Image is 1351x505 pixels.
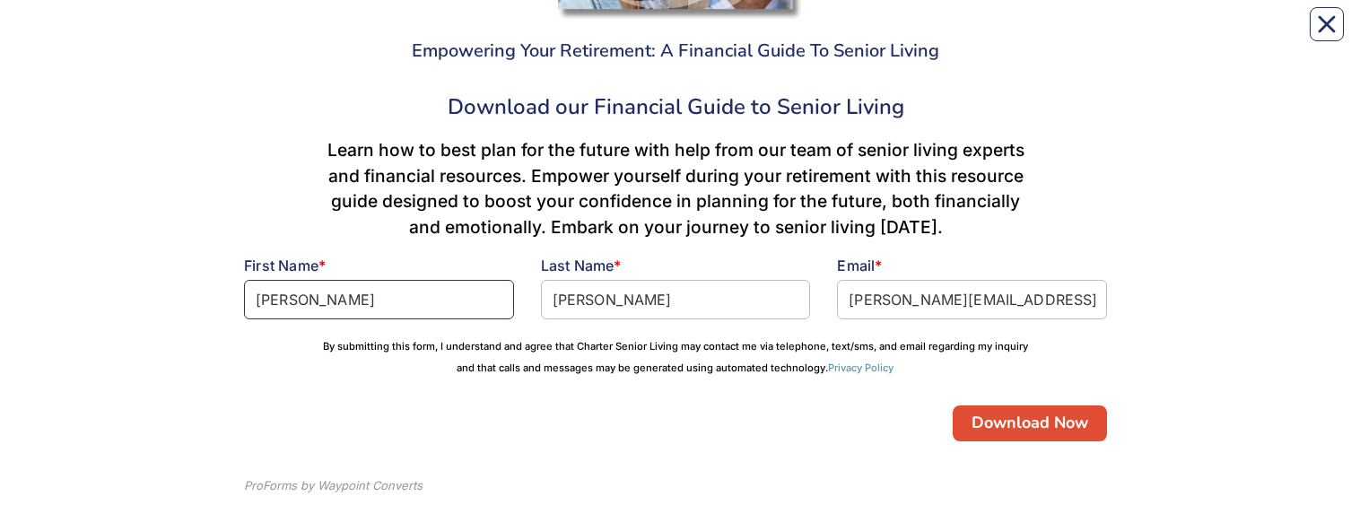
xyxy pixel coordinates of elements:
span: Learn how to best plan for the future with help from our team of senior living experts and financ... [327,139,1024,238]
a: Privacy Policy [828,361,893,374]
div: ProForms by Waypoint Converts [244,477,423,495]
h3: Empowering Your Retirement: A Financial Guide To Senior Living [257,40,1094,62]
button: Close [1310,7,1344,41]
button: Download Now [953,405,1107,441]
span: Last Name [541,257,614,274]
div: Download our Financial Guide to Senior Living [244,91,1107,123]
span: Email [837,257,875,274]
span: First Name [244,257,318,274]
span: By submitting this form, I understand and agree that Charter Senior Living may contact me via tel... [323,340,1028,374]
